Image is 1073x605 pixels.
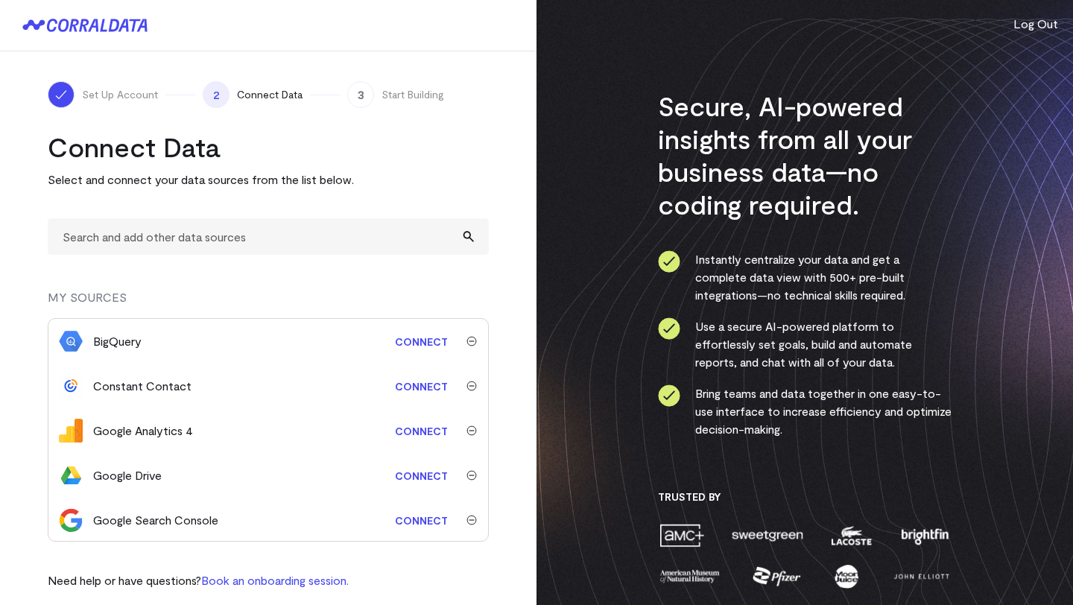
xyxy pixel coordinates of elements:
[466,425,477,436] img: trash-ca1c80e1d16ab71a5036b7411d6fcb154f9f8364eee40f9fb4e52941a92a1061.svg
[59,329,83,353] img: bigquery_db-b96e113232865de94a278c8b07df954222640009d0623ac41c8682fd492465f0.png
[48,130,489,163] h2: Connect Data
[658,522,706,548] img: amc-451ba355745a1e68da4dd692ff574243e675d7a235672d558af61b69e36ec7f3.png
[658,563,722,589] img: amnh-fc366fa550d3bbd8e1e85a3040e65cc9710d0bea3abcf147aa05e3a03bbbee56.png
[751,563,803,589] img: pfizer-ec50623584d330049e431703d0cb127f675ce31f452716a68c3f54c01096e829.png
[48,218,489,255] input: Search and add other data sources
[203,81,230,108] span: 2
[1013,15,1058,33] button: Log Out
[466,515,477,525] img: trash-ca1c80e1d16ab71a5036b7411d6fcb154f9f8364eee40f9fb4e52941a92a1061.svg
[387,373,455,400] a: Connect
[93,377,192,395] div: Constant Contact
[466,470,477,481] img: trash-ca1c80e1d16ab71a5036b7411d6fcb154f9f8364eee40f9fb4e52941a92a1061.svg
[658,317,680,340] img: ico-check-circle-0286c843c050abce574082beb609b3a87e49000e2dbcf9c8d101413686918542.svg
[59,463,83,487] img: google_drive-baa5d903500df25d92dcc2f8786af3f1cc1e8e90df26998c794dad4aba94b27c.svg
[898,522,952,548] img: brightfin-814104a60bf555cbdbde4872c1947232c4c7b64b86a6714597b672683d806f7b.png
[387,417,455,445] a: Connect
[387,507,455,534] a: Connect
[466,336,477,346] img: trash-ca1c80e1d16ab71a5036b7411d6fcb154f9f8364eee40f9fb4e52941a92a1061.svg
[59,508,83,532] img: google_search_console-533018f47109e27854675e05648670b4c91e2b0b85dcd29c19f4119de3c9a0a5.svg
[201,573,349,587] a: Book an onboarding session.
[832,563,861,589] img: moon-juice-8ce53f195c39be87c9a230f0550ad6397bce459ce93e102f0ba2bdfd7b7a5226.png
[237,87,303,102] span: Connect Data
[59,419,83,443] img: google_analytics_4-633564437f1c5a1f80ed481c8598e5be587fdae20902a9d236da8b1a77aec1de.svg
[93,466,162,484] div: Google Drive
[891,563,952,589] img: john-elliott-7c54b8592a34f024266a72de9d15afc68813465291e207b7f02fde802b847052.png
[59,374,83,398] img: constant_contact-f63d32bcb93f305596672e8450158cde7882d82818253458c07b1d293345d86d.svg
[387,328,455,355] a: Connect
[382,87,444,102] span: Start Building
[658,89,952,221] h3: Secure, AI-powered insights from all your business data—no coding required.
[82,87,158,102] span: Set Up Account
[387,462,455,490] a: Connect
[48,288,489,318] div: MY SOURCES
[48,171,489,189] p: Select and connect your data sources from the list below.
[93,511,218,529] div: Google Search Console
[347,81,374,108] span: 3
[48,571,349,589] p: Need help or have questions?
[54,87,69,102] img: ico-check-white-f112bc9ae5b8eaea75d262091fbd3bded7988777ca43907c4685e8c0583e79cb.svg
[466,381,477,391] img: trash-ca1c80e1d16ab71a5036b7411d6fcb154f9f8364eee40f9fb4e52941a92a1061.svg
[93,422,193,440] div: Google Analytics 4
[658,384,952,438] li: Bring teams and data together in one easy-to-use interface to increase efficiency and optimize de...
[658,250,680,273] img: ico-check-circle-0286c843c050abce574082beb609b3a87e49000e2dbcf9c8d101413686918542.svg
[658,317,952,371] li: Use a secure AI-powered platform to effortlessly set goals, build and automate reports, and chat ...
[829,522,873,548] img: lacoste-ee8d7bb45e342e37306c36566003b9a215fb06da44313bcf359925cbd6d27eb6.png
[658,384,680,407] img: ico-check-circle-0286c843c050abce574082beb609b3a87e49000e2dbcf9c8d101413686918542.svg
[730,522,805,548] img: sweetgreen-51a9cfd6e7f577b5d2973e4b74db2d3c444f7f1023d7d3914010f7123f825463.png
[658,250,952,304] li: Instantly centralize your data and get a complete data view with 500+ pre-built integrations—no t...
[93,332,142,350] div: BigQuery
[658,490,952,504] h3: Trusted By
